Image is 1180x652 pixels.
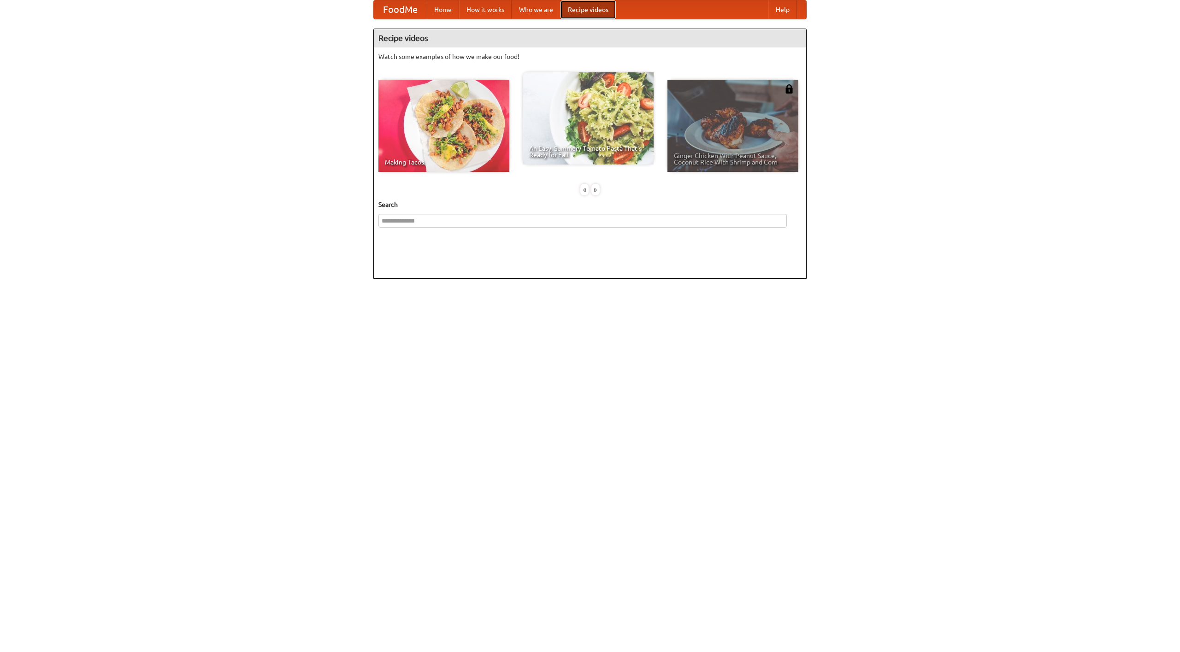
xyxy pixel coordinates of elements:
div: » [591,184,600,195]
img: 483408.png [785,84,794,94]
span: An Easy, Summery Tomato Pasta That's Ready for Fall [529,145,647,158]
a: Who we are [512,0,560,19]
a: Making Tacos [378,80,509,172]
a: Help [768,0,797,19]
a: FoodMe [374,0,427,19]
h5: Search [378,200,802,209]
h4: Recipe videos [374,29,806,47]
a: Recipe videos [560,0,616,19]
a: How it works [459,0,512,19]
a: Home [427,0,459,19]
a: An Easy, Summery Tomato Pasta That's Ready for Fall [523,72,654,164]
p: Watch some examples of how we make our food! [378,52,802,61]
span: Making Tacos [385,159,503,165]
div: « [580,184,589,195]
